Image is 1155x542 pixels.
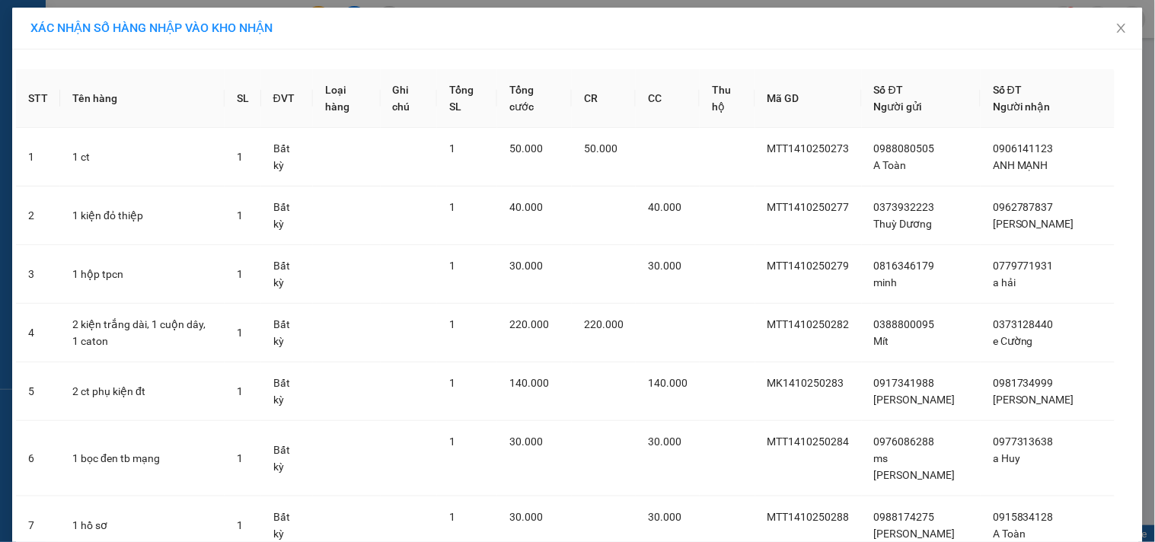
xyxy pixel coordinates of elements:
[993,528,1026,540] span: A Toàn
[16,362,60,421] td: 5
[449,435,455,448] span: 1
[509,377,549,389] span: 140.000
[237,519,243,531] span: 1
[509,435,543,448] span: 30.000
[509,142,543,155] span: 50.000
[993,435,1054,448] span: 0977313638
[874,142,935,155] span: 0988080505
[16,128,60,187] td: 1
[700,69,755,128] th: Thu hộ
[1115,22,1128,34] span: close
[648,435,681,448] span: 30.000
[874,201,935,213] span: 0373932223
[874,394,956,406] span: [PERSON_NAME]
[261,362,314,421] td: Bất kỳ
[449,318,455,330] span: 1
[60,128,225,187] td: 1 ct
[993,394,1074,406] span: [PERSON_NAME]
[261,187,314,245] td: Bất kỳ
[16,421,60,496] td: 6
[874,528,956,540] span: [PERSON_NAME]
[648,201,681,213] span: 40.000
[767,260,850,272] span: MTT1410250279
[993,201,1054,213] span: 0962787837
[993,218,1074,230] span: [PERSON_NAME]
[874,84,903,96] span: Số ĐT
[509,318,549,330] span: 220.000
[648,511,681,523] span: 30.000
[584,318,624,330] span: 220.000
[767,511,850,523] span: MTT1410250288
[993,335,1033,347] span: e Cường
[993,318,1054,330] span: 0373128440
[874,452,956,481] span: ms [PERSON_NAME]
[237,151,243,163] span: 1
[874,435,935,448] span: 0976086288
[261,245,314,304] td: Bất kỳ
[60,187,225,245] td: 1 kiện đỏ thiệp
[648,260,681,272] span: 30.000
[16,304,60,362] td: 4
[60,421,225,496] td: 1 bọc đen tb mạng
[993,84,1022,96] span: Số ĐT
[993,377,1054,389] span: 0981734999
[572,69,636,128] th: CR
[60,245,225,304] td: 1 hộp tpcn
[449,511,455,523] span: 1
[16,187,60,245] td: 2
[874,511,935,523] span: 0988174275
[237,268,243,280] span: 1
[1100,8,1143,50] button: Close
[16,69,60,128] th: STT
[313,69,380,128] th: Loại hàng
[261,421,314,496] td: Bất kỳ
[237,385,243,397] span: 1
[237,327,243,339] span: 1
[261,69,314,128] th: ĐVT
[993,276,1016,289] span: a hải
[874,260,935,272] span: 0816346179
[30,21,273,35] span: XÁC NHẬN SỐ HÀNG NHẬP VÀO KHO NHẬN
[767,142,850,155] span: MTT1410250273
[993,452,1020,464] span: a Huy
[874,335,889,347] span: Mít
[648,377,688,389] span: 140.000
[993,511,1054,523] span: 0915834128
[449,260,455,272] span: 1
[237,209,243,222] span: 1
[874,276,898,289] span: minh
[261,128,314,187] td: Bất kỳ
[509,260,543,272] span: 30.000
[874,318,935,330] span: 0388800095
[993,260,1054,272] span: 0779771931
[767,377,844,389] span: MK1410250283
[16,245,60,304] td: 3
[874,159,907,171] span: A Toàn
[60,362,225,421] td: 2 ct phụ kiện đt
[993,100,1051,113] span: Người nhận
[437,69,497,128] th: Tổng SL
[874,377,935,389] span: 0917341988
[993,142,1054,155] span: 0906141123
[636,69,700,128] th: CC
[767,318,850,330] span: MTT1410250282
[509,201,543,213] span: 40.000
[767,201,850,213] span: MTT1410250277
[449,201,455,213] span: 1
[497,69,572,128] th: Tổng cước
[584,142,617,155] span: 50.000
[449,142,455,155] span: 1
[60,69,225,128] th: Tên hàng
[509,511,543,523] span: 30.000
[237,452,243,464] span: 1
[874,100,923,113] span: Người gửi
[381,69,438,128] th: Ghi chú
[874,218,933,230] span: Thuỳ Dương
[767,435,850,448] span: MTT1410250284
[755,69,862,128] th: Mã GD
[449,377,455,389] span: 1
[261,304,314,362] td: Bất kỳ
[60,304,225,362] td: 2 kiện trắng dài, 1 cuộn dây, 1 caton
[225,69,261,128] th: SL
[993,159,1048,171] span: ANH MẠNH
